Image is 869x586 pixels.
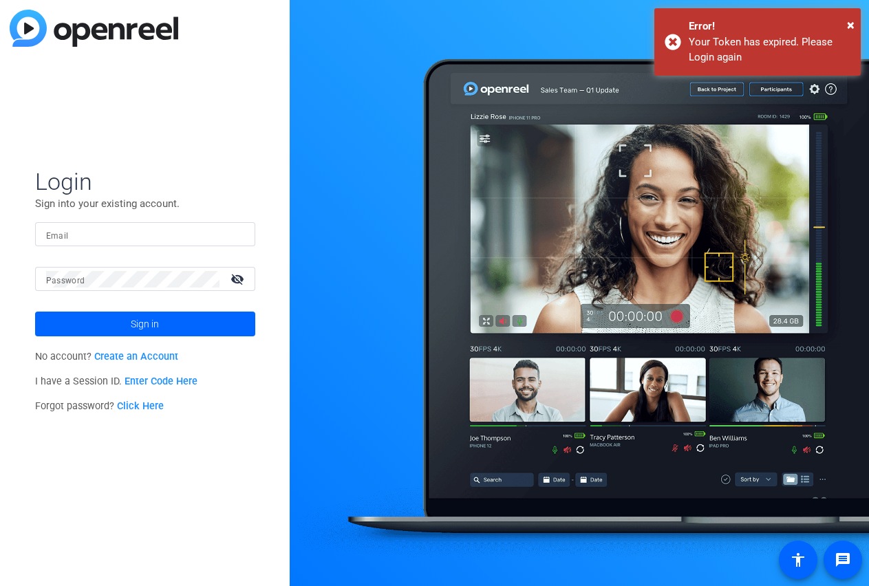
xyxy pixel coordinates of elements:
mat-icon: message [835,552,851,568]
a: Enter Code Here [125,376,197,387]
a: Create an Account [94,351,178,362]
span: No account? [35,351,179,362]
mat-icon: visibility_off [222,269,255,289]
div: Error! [689,19,850,34]
mat-label: Password [46,276,85,285]
button: Close [847,14,855,35]
p: Sign into your existing account. [35,196,255,211]
mat-icon: accessibility [790,552,806,568]
span: Login [35,167,255,196]
span: × [847,17,855,33]
button: Sign in [35,312,255,336]
input: Enter Email Address [46,226,244,243]
span: I have a Session ID. [35,376,198,387]
span: Sign in [131,307,159,341]
div: Your Token has expired. Please Login again [689,34,850,65]
img: blue-gradient.svg [10,10,178,47]
a: Click Here [117,400,164,412]
mat-label: Email [46,231,69,241]
span: Forgot password? [35,400,164,412]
